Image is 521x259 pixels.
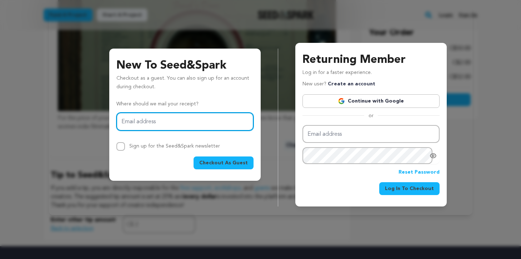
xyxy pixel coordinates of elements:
[385,185,434,192] span: Log In To Checkout
[302,80,375,89] p: New user?
[302,125,440,143] input: Email address
[338,98,345,105] img: Google logo
[302,51,440,69] h3: Returning Member
[129,144,220,149] label: Sign up for the Seed&Spark newsletter
[364,112,378,119] span: or
[116,74,254,94] p: Checkout as a guest. You can also sign up for an account during checkout.
[399,168,440,177] a: Reset Password
[302,69,440,80] p: Log in for a faster experience.
[116,57,254,74] h3: New To Seed&Spark
[328,81,375,86] a: Create an account
[194,156,254,169] button: Checkout As Guest
[199,159,248,166] span: Checkout As Guest
[302,94,440,108] a: Continue with Google
[116,100,254,109] p: Where should we mail your receipt?
[379,182,440,195] button: Log In To Checkout
[116,113,254,131] input: Email address
[430,152,437,159] a: Show password as plain text. Warning: this will display your password on the screen.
